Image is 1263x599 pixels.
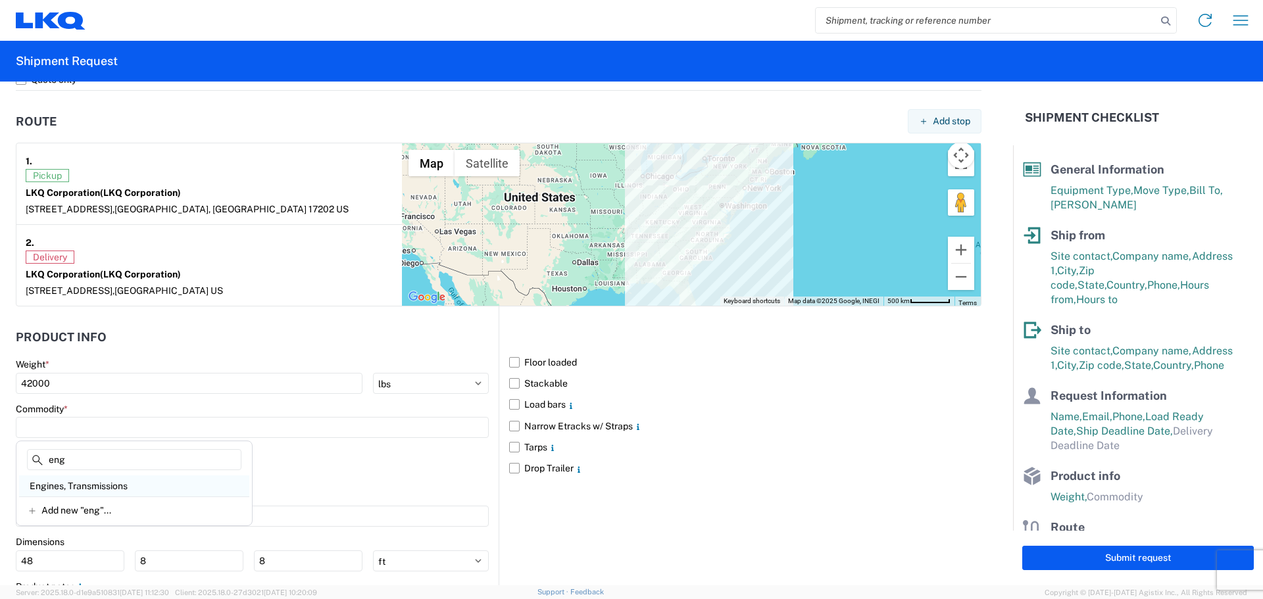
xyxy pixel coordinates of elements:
[883,297,954,306] button: Map Scale: 500 km per 58 pixels
[1057,359,1079,371] span: City,
[1051,491,1087,503] span: Weight,
[908,109,981,133] button: Add stop
[1051,184,1133,197] span: Equipment Type,
[19,475,249,496] div: Engines, Transmissions
[455,150,520,176] button: Show satellite imagery
[16,358,49,370] label: Weight
[1051,250,1112,262] span: Site contact,
[948,142,974,168] button: Map camera controls
[570,588,604,596] a: Feedback
[26,234,34,251] strong: 2.
[41,504,111,516] span: Add new "eng"...
[816,8,1156,33] input: Shipment, tracking or reference number
[1147,279,1180,291] span: Phone,
[1051,199,1137,211] span: [PERSON_NAME]
[1079,359,1124,371] span: Zip code,
[537,588,570,596] a: Support
[948,189,974,216] button: Drag Pegman onto the map to open Street View
[264,588,317,596] span: [DATE] 10:20:09
[409,150,455,176] button: Show street map
[1077,279,1106,291] span: State,
[1124,359,1153,371] span: State,
[1112,410,1145,423] span: Phone,
[1189,184,1223,197] span: Bill To,
[1025,110,1159,126] h2: Shipment Checklist
[1051,469,1120,483] span: Product info
[933,115,970,128] span: Add stop
[254,550,362,571] input: H
[1051,162,1164,176] span: General Information
[405,289,449,306] a: Open this area in Google Maps (opens a new window)
[1112,250,1192,262] span: Company name,
[114,204,349,214] span: [GEOGRAPHIC_DATA], [GEOGRAPHIC_DATA] 17202 US
[26,285,114,296] span: [STREET_ADDRESS],
[26,251,74,264] span: Delivery
[114,285,223,296] span: [GEOGRAPHIC_DATA] US
[16,588,169,596] span: Server: 2025.18.0-d1e9a510831
[16,115,57,128] h2: Route
[16,550,124,571] input: L
[16,331,107,344] h2: Product Info
[16,53,118,69] h2: Shipment Request
[1051,410,1082,423] span: Name,
[26,204,114,214] span: [STREET_ADDRESS],
[120,588,169,596] span: [DATE] 11:12:30
[509,373,981,394] label: Stackable
[948,264,974,290] button: Zoom out
[16,536,64,548] label: Dimensions
[1112,345,1192,357] span: Company name,
[1076,293,1118,306] span: Hours to
[1194,359,1224,371] span: Phone
[16,581,86,592] label: Product notes
[509,437,981,458] label: Tarps
[1057,264,1079,277] span: City,
[26,187,181,198] strong: LKQ Corporation
[958,299,977,306] a: Terms
[405,289,449,306] img: Google
[26,153,32,169] strong: 1.
[1076,425,1173,437] span: Ship Deadline Date,
[1022,546,1254,570] button: Submit request
[1051,389,1167,402] span: Request Information
[100,187,181,198] span: (LKQ Corporation)
[175,588,317,596] span: Client: 2025.18.0-27d3021
[509,458,981,479] label: Drop Trailer
[26,269,181,279] strong: LKQ Corporation
[948,237,974,263] button: Zoom in
[1133,184,1189,197] span: Move Type,
[1106,279,1147,291] span: Country,
[1087,491,1143,503] span: Commodity
[509,394,981,415] label: Load bars
[1051,323,1091,337] span: Ship to
[135,550,243,571] input: W
[788,297,879,304] span: Map data ©2025 Google, INEGI
[16,403,68,415] label: Commodity
[509,416,981,437] label: Narrow Etracks w/ Straps
[1051,345,1112,357] span: Site contact,
[1153,359,1194,371] span: Country,
[1051,520,1085,534] span: Route
[887,297,910,304] span: 500 km
[724,297,780,306] button: Keyboard shortcuts
[100,269,181,279] span: (LKQ Corporation)
[1045,587,1247,598] span: Copyright © [DATE]-[DATE] Agistix Inc., All Rights Reserved
[1051,228,1105,242] span: Ship from
[509,352,981,373] label: Floor loaded
[26,169,69,182] span: Pickup
[1082,410,1112,423] span: Email,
